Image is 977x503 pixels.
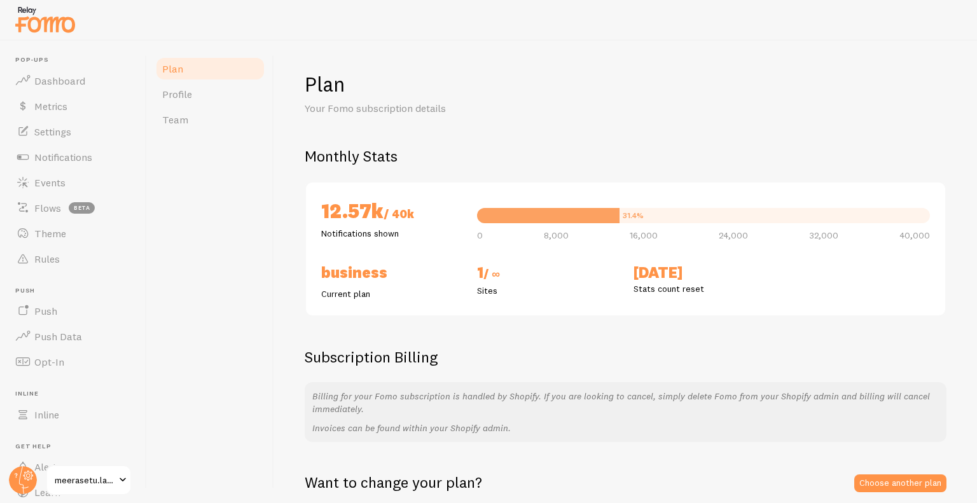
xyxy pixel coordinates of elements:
span: 8,000 [544,231,569,240]
h2: Monthly Stats [305,146,946,166]
span: Opt-In [34,355,64,368]
span: Settings [34,125,71,138]
span: Plan [162,62,183,75]
a: meerasetu.label [46,465,132,495]
span: 0 [477,231,483,240]
span: Pop-ups [15,56,139,64]
a: Choose another plan [854,474,946,492]
a: Dashboard [8,68,139,93]
a: Push Data [8,324,139,349]
span: 24,000 [719,231,748,240]
a: Flows beta [8,195,139,221]
span: Inline [15,390,139,398]
p: Notifications shown [321,227,462,240]
p: Invoices can be found within your Shopify admin. [312,422,939,434]
p: Your Fomo subscription details [305,101,610,116]
h2: Subscription Billing [305,347,946,367]
p: Sites [477,284,618,297]
span: beta [69,202,95,214]
a: Settings [8,119,139,144]
a: Notifications [8,144,139,170]
p: Billing for your Fomo subscription is handled by Shopify. If you are looking to cancel, simply de... [312,390,939,415]
span: Notifications [34,151,92,163]
p: Current plan [321,287,462,300]
a: Plan [155,56,266,81]
span: Push Data [34,330,82,343]
span: Team [162,113,188,126]
a: Theme [8,221,139,246]
span: / 40k [384,207,414,221]
a: Opt-In [8,349,139,375]
div: 31.4% [623,212,644,219]
a: Alerts [8,454,139,479]
span: Theme [34,227,66,240]
span: Push [34,305,57,317]
p: Stats count reset [634,282,774,295]
span: Events [34,176,66,189]
h1: Plan [305,71,946,97]
a: Events [8,170,139,195]
span: Get Help [15,443,139,451]
span: Rules [34,252,60,265]
span: Push [15,287,139,295]
span: 16,000 [630,231,658,240]
span: Metrics [34,100,67,113]
a: Metrics [8,93,139,119]
h2: 12.57k [321,198,462,227]
a: Team [155,107,266,132]
a: Push [8,298,139,324]
span: meerasetu.label [55,472,115,488]
h2: Business [321,263,462,282]
h2: 1 [477,263,618,284]
a: Inline [8,402,139,427]
a: Rules [8,246,139,272]
span: 40,000 [899,231,930,240]
h2: Want to change your plan? [305,472,482,492]
span: / ∞ [483,266,500,281]
a: Profile [155,81,266,107]
h2: [DATE] [634,263,774,282]
span: Flows [34,202,61,214]
span: Profile [162,88,192,100]
img: fomo-relay-logo-orange.svg [13,3,77,36]
span: Inline [34,408,59,421]
span: Alerts [34,460,62,473]
span: Dashboard [34,74,85,87]
span: 32,000 [809,231,838,240]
